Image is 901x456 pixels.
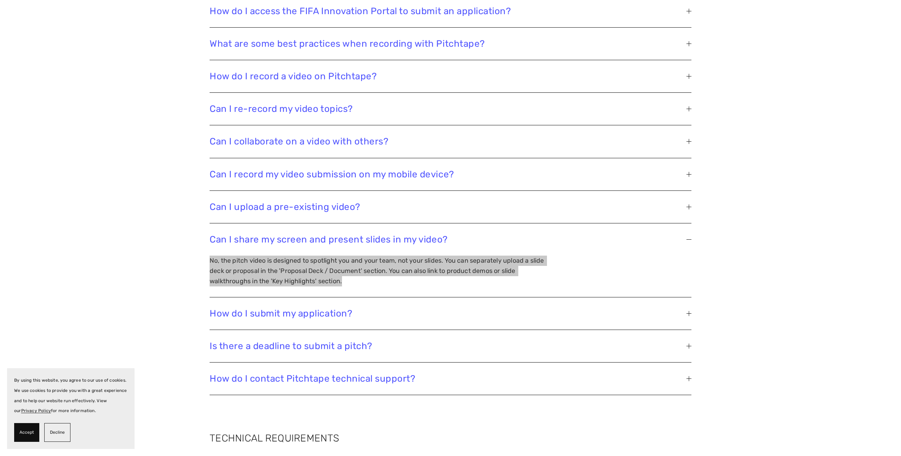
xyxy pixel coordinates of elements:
[210,201,686,212] span: Can I upload a pre-existing video?
[50,427,65,438] span: Decline
[7,368,135,449] section: Cookie banner
[210,158,691,190] button: Can I record my video submission on my mobile device?
[14,423,39,442] button: Accept
[19,427,34,438] span: Accept
[210,363,691,395] button: How do I contact Pitchtape technical support?
[210,223,691,256] button: Can I share my screen and present slides in my video?
[210,373,686,384] span: How do I contact Pitchtape technical support?
[210,256,691,297] div: Can I share my screen and present slides in my video?
[210,341,686,352] span: Is there a deadline to submit a pitch?
[210,431,691,445] h2: TECHNICAL REQUIREMENTS
[210,103,686,114] span: Can I re-record my video topics?
[44,423,70,442] button: Decline
[14,375,127,416] p: By using this website, you agree to our use of cookies. We use cookies to provide you with a grea...
[21,408,51,413] a: Privacy Policy
[210,191,691,223] button: Can I upload a pre-existing video?
[210,6,686,17] span: How do I access the FIFA Innovation Portal to submit an application?
[210,93,691,125] button: Can I re-record my video topics?
[210,169,686,180] span: Can I record my video submission on my mobile device?
[210,28,691,60] button: What are some best practices when recording with Pitchtape?
[866,422,901,456] div: Chat-Widget
[210,38,686,49] span: What are some best practices when recording with Pitchtape?
[210,297,691,330] button: How do I submit my application?
[866,422,901,456] iframe: Chat Widget
[210,234,686,245] span: Can I share my screen and present slides in my video?
[210,308,686,319] span: How do I submit my application?
[210,330,691,362] button: Is there a deadline to submit a pitch?
[210,125,691,158] button: Can I collaborate on a video with others?
[210,71,686,82] span: How do I record a video on Pitchtape?
[210,136,686,147] span: Can I collaborate on a video with others?
[210,60,691,92] button: How do I record a video on Pitchtape?
[210,256,547,286] p: No, the pitch video is designed to spotlight you and your team, not your slides. You can separate...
